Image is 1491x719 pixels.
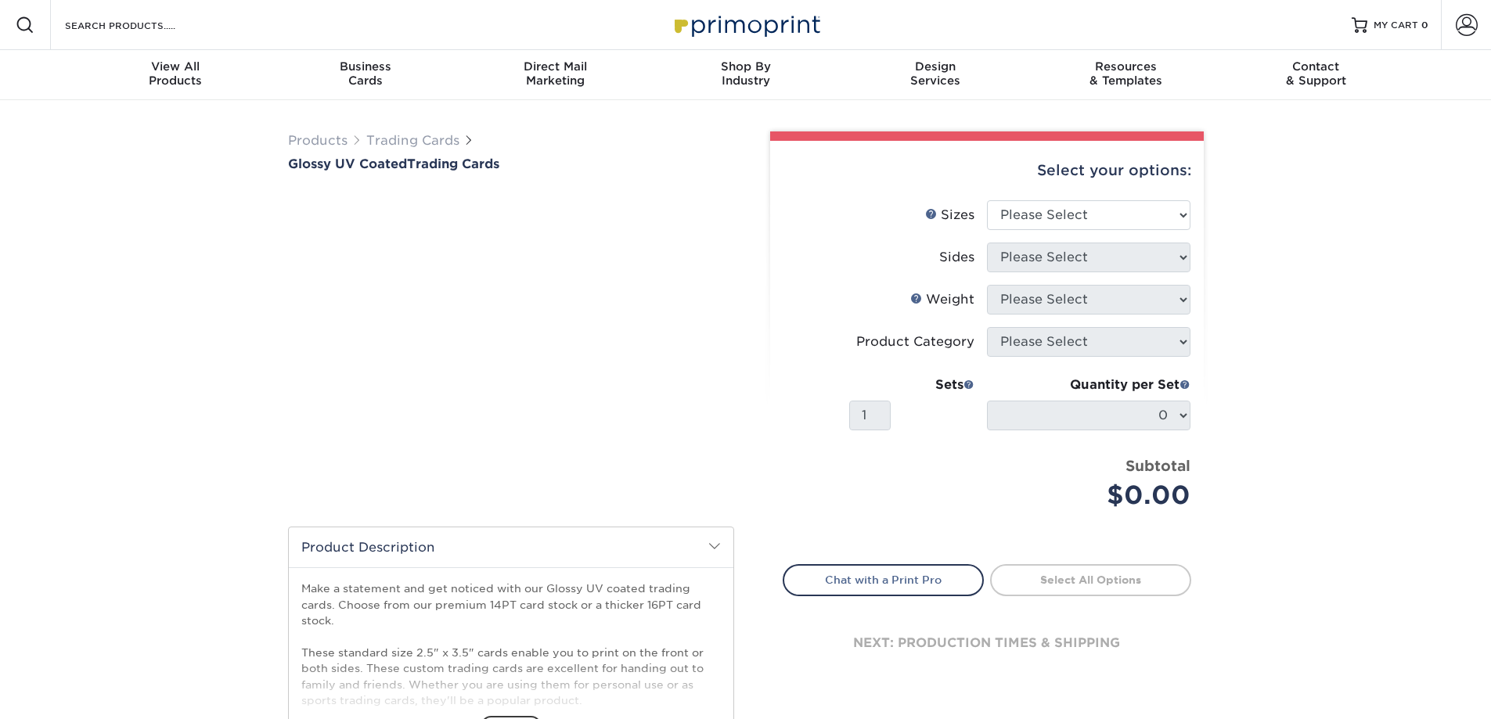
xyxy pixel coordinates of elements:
[1221,59,1411,88] div: & Support
[465,470,504,509] img: Trading Cards 01
[783,596,1191,690] div: next: production times & shipping
[288,156,734,171] h1: Trading Cards
[910,290,974,309] div: Weight
[366,133,459,148] a: Trading Cards
[999,476,1190,514] div: $0.00
[460,50,650,100] a: Direct MailMarketing
[841,50,1031,100] a: DesignServices
[63,16,216,34] input: SEARCH PRODUCTS.....
[81,59,271,74] span: View All
[841,59,1031,88] div: Services
[460,59,650,88] div: Marketing
[81,59,271,88] div: Products
[856,333,974,351] div: Product Category
[668,8,824,41] img: Primoprint
[783,564,984,595] a: Chat with a Print Pro
[849,376,974,394] div: Sets
[270,59,460,88] div: Cards
[1421,20,1428,31] span: 0
[1374,19,1418,32] span: MY CART
[517,470,556,509] img: Trading Cards 02
[783,141,1191,200] div: Select your options:
[939,248,974,267] div: Sides
[1125,457,1190,474] strong: Subtotal
[990,564,1191,595] a: Select All Options
[288,156,734,171] a: Glossy UV CoatedTrading Cards
[460,59,650,74] span: Direct Mail
[288,133,348,148] a: Products
[987,376,1190,394] div: Quantity per Set
[1031,59,1221,74] span: Resources
[1031,59,1221,88] div: & Templates
[650,59,841,74] span: Shop By
[1221,50,1411,100] a: Contact& Support
[289,527,733,567] h2: Product Description
[288,156,407,171] span: Glossy UV Coated
[841,59,1031,74] span: Design
[270,59,460,74] span: Business
[1221,59,1411,74] span: Contact
[925,206,974,225] div: Sizes
[650,59,841,88] div: Industry
[650,50,841,100] a: Shop ByIndustry
[81,50,271,100] a: View AllProducts
[270,50,460,100] a: BusinessCards
[1031,50,1221,100] a: Resources& Templates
